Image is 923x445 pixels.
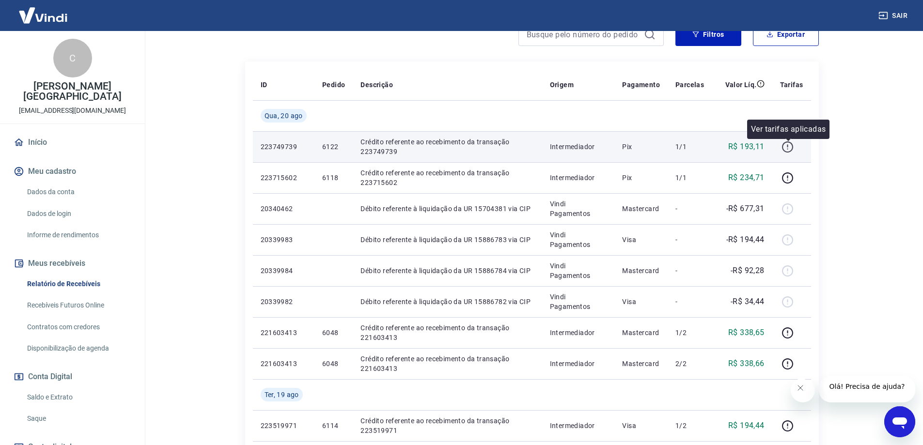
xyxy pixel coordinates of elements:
a: Saldo e Extrato [23,387,133,407]
p: Vindi Pagamentos [550,292,607,311]
p: 2/2 [675,359,704,368]
p: 223715602 [261,173,307,183]
p: Vindi Pagamentos [550,261,607,280]
p: 6048 [322,359,345,368]
input: Busque pelo número do pedido [527,27,640,42]
p: Visa [622,235,660,245]
p: - [675,266,704,276]
a: Informe de rendimentos [23,225,133,245]
p: Pagamento [622,80,660,90]
button: Meus recebíveis [12,253,133,274]
p: Ver tarifas aplicadas [751,123,826,135]
p: 1/1 [675,173,704,183]
p: 20339984 [261,266,307,276]
p: Pix [622,173,660,183]
p: Visa [622,297,660,307]
p: Intermediador [550,421,607,430]
p: Descrição [360,80,393,90]
p: Visa [622,421,660,430]
p: 20339983 [261,235,307,245]
a: Saque [23,409,133,429]
p: 20340462 [261,204,307,214]
p: 6048 [322,328,345,338]
p: Mastercard [622,266,660,276]
p: Valor Líq. [725,80,757,90]
iframe: Fechar mensagem [791,378,815,402]
button: Sair [876,7,911,25]
p: Intermediador [550,142,607,152]
button: Conta Digital [12,366,133,387]
p: ID [261,80,267,90]
p: 6114 [322,421,345,430]
p: Débito referente à liquidação da UR 15886783 via CIP [360,235,534,245]
p: 221603413 [261,359,307,368]
iframe: Mensagem da empresa [819,376,915,402]
p: -R$ 34,44 [731,296,765,307]
a: Disponibilização de agenda [23,338,133,358]
p: R$ 193,11 [728,141,765,153]
p: -R$ 677,31 [726,203,765,215]
p: Parcelas [675,80,704,90]
p: Crédito referente ao recebimento da transação 221603413 [360,354,534,373]
a: Dados da conta [23,182,133,202]
span: Ter, 19 ago [265,390,299,399]
a: Relatório de Recebíveis [23,274,133,294]
p: Vindi Pagamentos [550,199,607,218]
p: R$ 194,44 [728,420,765,431]
p: Vindi Pagamentos [550,230,607,249]
p: - [675,235,704,245]
a: Início [12,132,133,153]
div: C [53,39,92,77]
p: Origem [550,80,574,90]
p: Crédito referente ao recebimento da transação 223749739 [360,137,534,156]
p: Crédito referente ao recebimento da transação 221603413 [360,323,534,342]
p: [EMAIL_ADDRESS][DOMAIN_NAME] [19,106,126,116]
p: Pix [622,142,660,152]
p: 223519971 [261,421,307,430]
p: Débito referente à liquidação da UR 15886782 via CIP [360,297,534,307]
p: 1/2 [675,328,704,338]
p: 1/2 [675,421,704,430]
p: Mastercard [622,359,660,368]
a: Dados de login [23,204,133,224]
p: [PERSON_NAME] [GEOGRAPHIC_DATA] [8,81,137,102]
p: - [675,204,704,214]
p: 1/1 [675,142,704,152]
p: 20339982 [261,297,307,307]
p: 6122 [322,142,345,152]
p: Intermediador [550,328,607,338]
p: Débito referente à liquidação da UR 15886784 via CIP [360,266,534,276]
img: Vindi [12,0,75,30]
p: R$ 338,66 [728,358,765,369]
p: Crédito referente ao recebimento da transação 223519971 [360,416,534,435]
a: Contratos com credores [23,317,133,337]
p: 223749739 [261,142,307,152]
p: 6118 [322,173,345,183]
p: 221603413 [261,328,307,338]
iframe: Botão para abrir a janela de mensagens [884,406,915,437]
p: Intermediador [550,173,607,183]
p: Débito referente à liquidação da UR 15704381 via CIP [360,204,534,214]
p: R$ 234,71 [728,172,765,184]
p: R$ 338,65 [728,327,765,338]
button: Filtros [675,23,741,46]
p: Tarifas [780,80,803,90]
p: - [675,297,704,307]
p: Intermediador [550,359,607,368]
button: Meu cadastro [12,161,133,182]
button: Exportar [753,23,819,46]
p: Mastercard [622,328,660,338]
p: -R$ 92,28 [731,265,765,276]
p: Crédito referente ao recebimento da transação 223715602 [360,168,534,187]
p: -R$ 194,44 [726,234,765,246]
p: Pedido [322,80,345,90]
a: Recebíveis Futuros Online [23,295,133,315]
span: Qua, 20 ago [265,111,303,121]
p: Mastercard [622,204,660,214]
